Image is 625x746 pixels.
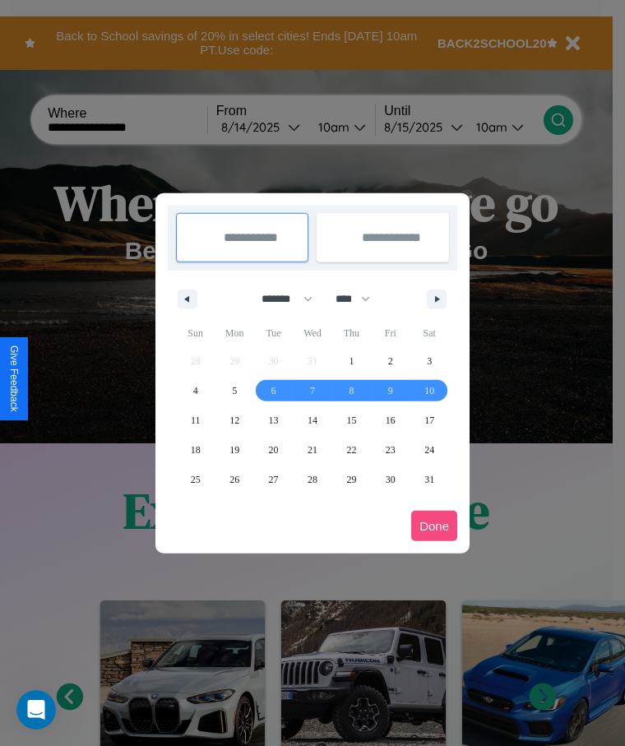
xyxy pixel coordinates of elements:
[176,405,215,435] button: 11
[386,465,396,494] span: 30
[424,405,434,435] span: 17
[254,320,293,346] span: Tue
[176,376,215,405] button: 4
[371,435,410,465] button: 23
[386,435,396,465] span: 23
[346,465,356,494] span: 29
[254,405,293,435] button: 13
[229,465,239,494] span: 26
[349,376,354,405] span: 8
[8,345,20,412] div: Give Feedback
[388,346,393,376] span: 2
[176,320,215,346] span: Sun
[332,376,371,405] button: 8
[386,405,396,435] span: 16
[410,376,449,405] button: 10
[332,465,371,494] button: 29
[215,376,253,405] button: 5
[424,435,434,465] span: 24
[191,405,201,435] span: 11
[410,435,449,465] button: 24
[215,465,253,494] button: 26
[293,435,331,465] button: 21
[215,405,253,435] button: 12
[371,465,410,494] button: 30
[16,690,56,730] iframe: Intercom live chat
[371,405,410,435] button: 16
[332,320,371,346] span: Thu
[215,435,253,465] button: 19
[346,435,356,465] span: 22
[371,376,410,405] button: 9
[332,435,371,465] button: 22
[411,511,457,541] button: Done
[269,465,279,494] span: 27
[176,435,215,465] button: 18
[229,435,239,465] span: 19
[269,435,279,465] span: 20
[410,405,449,435] button: 17
[269,405,279,435] span: 13
[388,376,393,405] span: 9
[254,435,293,465] button: 20
[424,376,434,405] span: 10
[308,435,317,465] span: 21
[332,405,371,435] button: 15
[371,320,410,346] span: Fri
[293,465,331,494] button: 28
[310,376,315,405] span: 7
[410,346,449,376] button: 3
[254,465,293,494] button: 27
[410,465,449,494] button: 31
[427,346,432,376] span: 3
[349,346,354,376] span: 1
[232,376,237,405] span: 5
[254,376,293,405] button: 6
[191,435,201,465] span: 18
[308,405,317,435] span: 14
[332,346,371,376] button: 1
[308,465,317,494] span: 28
[371,346,410,376] button: 2
[176,465,215,494] button: 25
[193,376,198,405] span: 4
[191,465,201,494] span: 25
[424,465,434,494] span: 31
[293,376,331,405] button: 7
[293,405,331,435] button: 14
[293,320,331,346] span: Wed
[229,405,239,435] span: 12
[215,320,253,346] span: Mon
[410,320,449,346] span: Sat
[271,376,276,405] span: 6
[346,405,356,435] span: 15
